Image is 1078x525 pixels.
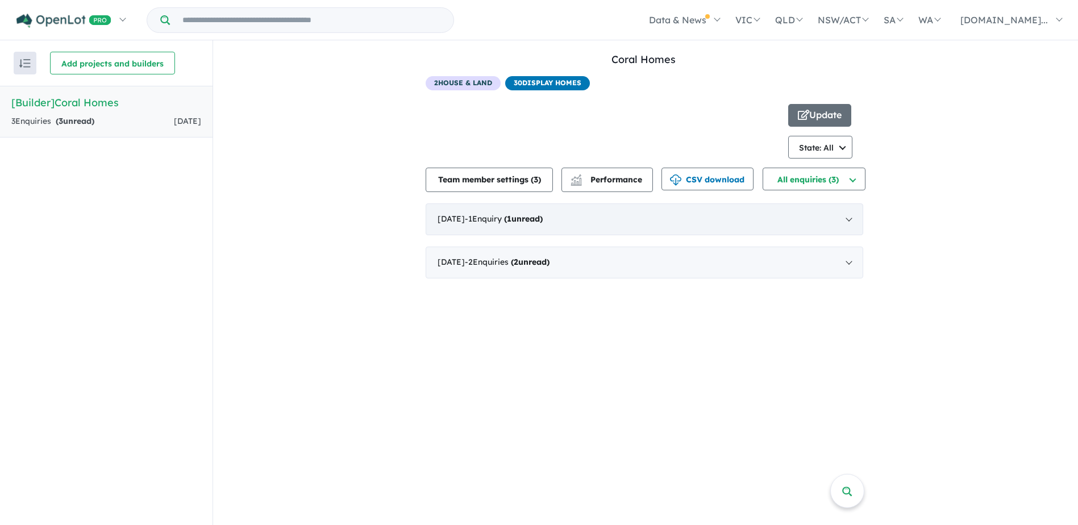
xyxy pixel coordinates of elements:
span: 2 [514,257,518,267]
img: line-chart.svg [571,174,581,181]
div: [DATE] [426,203,863,235]
span: 30 Display Homes [505,76,590,90]
div: 3 Enquir ies [11,115,94,128]
span: - 2 Enquir ies [465,257,550,267]
span: 3 [534,174,538,185]
strong: ( unread) [511,257,550,267]
span: 2 House & Land [426,76,501,90]
span: 3 [59,116,63,126]
h5: [Builder] Coral Homes [11,95,201,110]
span: Performance [572,174,642,185]
span: 1 [507,214,511,224]
input: Try estate name, suburb, builder or developer [172,8,451,32]
span: [DOMAIN_NAME]... [960,14,1048,26]
button: Update [788,104,851,127]
a: Coral Homes [611,53,676,66]
div: [DATE] [426,247,863,278]
img: bar-chart.svg [571,178,582,185]
button: Performance [561,168,653,192]
strong: ( unread) [504,214,543,224]
button: State: All [788,136,852,159]
img: Openlot PRO Logo White [16,14,111,28]
img: sort.svg [19,59,31,68]
button: All enquiries (3) [763,168,865,190]
strong: ( unread) [56,116,94,126]
button: Add projects and builders [50,52,175,74]
img: download icon [670,174,681,186]
span: [DATE] [174,116,201,126]
span: - 1 Enquir y [465,214,543,224]
button: CSV download [661,168,754,190]
button: Team member settings (3) [426,168,553,192]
